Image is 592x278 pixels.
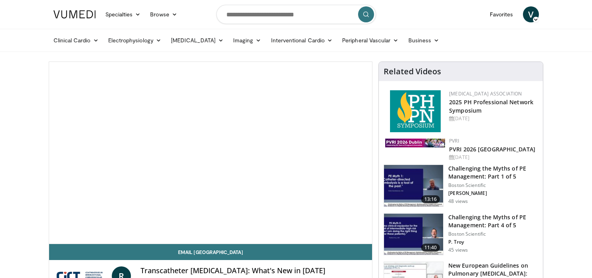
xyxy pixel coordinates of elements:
[485,6,518,22] a: Favorites
[228,32,266,48] a: Imaging
[103,32,166,48] a: Electrophysiology
[49,244,372,260] a: Email [GEOGRAPHIC_DATA]
[448,231,538,237] p: Boston Scientific
[448,213,538,229] h3: Challenging the Myths of PE Management: Part 4 of 5
[101,6,146,22] a: Specialties
[390,90,441,132] img: c6978fc0-1052-4d4b-8a9d-7956bb1c539c.png.150x105_q85_autocrop_double_scale_upscale_version-0.2.png
[448,239,538,245] p: P. Troy
[449,98,533,114] a: 2025 PH Professional Network Symposium
[421,195,440,203] span: 13:16
[49,62,372,244] video-js: Video Player
[145,6,182,22] a: Browse
[404,32,444,48] a: Business
[523,6,539,22] a: V
[449,90,522,97] a: [MEDICAL_DATA] Association
[448,198,468,205] p: 48 views
[448,190,538,197] p: [PERSON_NAME]
[216,5,376,24] input: Search topics, interventions
[337,32,403,48] a: Peripheral Vascular
[141,266,366,275] h4: Transcatheter [MEDICAL_DATA]: What's New in [DATE]
[384,67,441,76] h4: Related Videos
[384,165,538,207] a: 13:16 Challenging the Myths of PE Management: Part 1 of 5 Boston Scientific [PERSON_NAME] 48 views
[385,139,445,147] img: 33783847-ac93-4ca7-89f8-ccbd48ec16ca.webp.150x105_q85_autocrop_double_scale_upscale_version-0.2.jpg
[449,137,459,144] a: PVRI
[384,165,443,207] img: 098efa87-ceca-4c8a-b8c3-1b83f50c5bf2.150x105_q85_crop-smart_upscale.jpg
[384,214,443,255] img: d5b042fb-44bd-4213-87e0-b0808e5010e8.150x105_q85_crop-smart_upscale.jpg
[449,115,537,122] div: [DATE]
[448,182,538,189] p: Boston Scientific
[421,244,440,252] span: 11:40
[449,154,537,161] div: [DATE]
[449,145,535,153] a: PVRI 2026 [GEOGRAPHIC_DATA]
[166,32,228,48] a: [MEDICAL_DATA]
[49,32,103,48] a: Clinical Cardio
[266,32,338,48] a: Interventional Cardio
[448,165,538,181] h3: Challenging the Myths of PE Management: Part 1 of 5
[384,213,538,256] a: 11:40 Challenging the Myths of PE Management: Part 4 of 5 Boston Scientific P. Troy 45 views
[53,10,96,18] img: VuMedi Logo
[448,247,468,253] p: 45 views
